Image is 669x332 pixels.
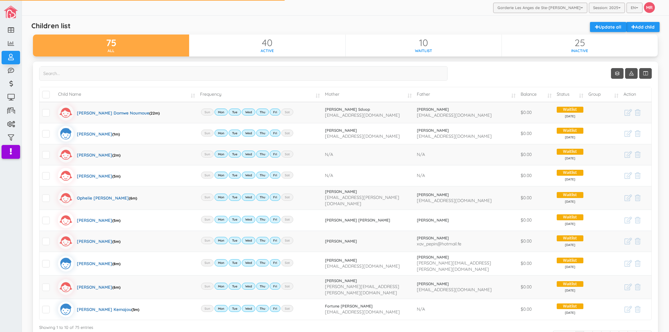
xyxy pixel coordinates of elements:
[281,194,293,201] label: Sat
[242,305,255,312] label: Wed
[58,126,74,142] img: boyicon.svg
[586,87,621,102] td: Group: activate to sort column ascending
[417,254,516,260] a: [PERSON_NAME]
[270,283,280,290] label: Fri
[189,38,345,48] div: 40
[58,233,74,249] img: girlicon.svg
[215,283,228,290] label: Mon
[281,283,293,290] label: Sat
[325,238,412,244] a: [PERSON_NAME]
[325,133,400,139] span: [EMAIL_ADDRESS][DOMAIN_NAME]
[518,165,554,186] td: $0.00
[201,283,214,290] label: Sun
[58,105,74,120] img: girlicon.svg
[557,177,583,182] span: [DATE]
[229,194,241,201] label: Tue
[325,278,412,284] a: [PERSON_NAME]
[518,210,554,231] td: $0.00
[518,186,554,210] td: $0.00
[557,258,583,264] span: Waitlist
[242,259,255,266] label: Wed
[58,168,74,184] img: girlicon.svg
[557,265,583,269] span: [DATE]
[256,172,269,179] label: Thu
[33,38,189,48] div: 75
[270,194,280,201] label: Fri
[322,87,415,102] td: Mother: activate to sort column ascending
[270,259,280,266] label: Fri
[201,194,214,201] label: Sun
[242,194,255,201] label: Wed
[557,114,583,119] span: [DATE]
[557,200,583,204] span: [DATE]
[256,283,269,290] label: Thu
[325,217,412,223] a: [PERSON_NAME] [PERSON_NAME]
[256,305,269,312] label: Thu
[77,302,139,317] div: [PERSON_NAME] Kemajou
[229,130,241,137] label: Tue
[325,309,400,315] span: [EMAIL_ADDRESS][DOMAIN_NAME]
[281,305,293,312] label: Sat
[201,216,214,223] label: Sun
[325,189,412,195] a: [PERSON_NAME]
[518,87,554,102] td: Balance: activate to sort column ascending
[4,6,18,18] img: image
[626,22,660,32] a: Add child
[58,105,160,120] a: [PERSON_NAME] Domwe Noumoue(22m)
[557,214,583,220] span: Waitlist
[554,87,586,102] td: Status: activate to sort column ascending
[215,259,228,266] label: Mon
[215,172,228,179] label: Mon
[322,165,415,186] td: N/A
[270,305,280,312] label: Fri
[417,260,491,272] span: [PERSON_NAME][EMAIL_ADDRESS][PERSON_NAME][DOMAIN_NAME]
[58,212,120,228] a: [PERSON_NAME](5m)
[58,126,120,142] a: [PERSON_NAME](1m)
[417,241,461,247] span: xav_pepin@hotmail.fe
[201,130,214,137] label: Sun
[31,22,71,29] h5: Children list
[557,156,583,161] span: [DATE]
[557,311,583,315] span: [DATE]
[281,151,293,158] label: Sat
[242,216,255,223] label: Wed
[77,105,160,120] div: [PERSON_NAME] Domwe Noumoue
[502,48,658,53] div: Inactive
[270,216,280,223] label: Fri
[557,281,583,287] span: Waitlist
[557,192,583,198] span: Waitlist
[242,283,255,290] label: Wed
[590,22,626,32] a: Update all
[557,303,583,309] span: Waitlist
[325,263,400,269] span: [EMAIL_ADDRESS][DOMAIN_NAME]
[149,111,160,115] span: (22m)
[270,151,280,158] label: Fri
[33,48,189,53] div: All
[325,284,399,296] span: [PERSON_NAME][EMAIL_ADDRESS][PERSON_NAME][DOMAIN_NAME]
[414,165,518,186] td: N/A
[229,216,241,223] label: Tue
[270,237,280,244] label: Fri
[112,239,120,244] span: (5m)
[39,66,448,81] input: Search...
[346,38,502,48] div: 10
[518,102,554,123] td: $0.00
[557,128,583,134] span: Waitlist
[58,212,74,228] img: girlicon.svg
[77,279,120,295] div: [PERSON_NAME]
[518,252,554,275] td: $0.00
[281,259,293,266] label: Sat
[346,48,502,53] div: Waitlist
[201,109,214,115] label: Sun
[131,307,139,312] span: (3m)
[518,123,554,144] td: $0.00
[281,216,293,223] label: Sat
[256,130,269,137] label: Thu
[281,130,293,137] label: Sat
[518,275,554,299] td: $0.00
[201,237,214,244] label: Sun
[77,126,120,142] div: [PERSON_NAME]
[229,237,241,244] label: Tue
[621,87,651,102] td: Action
[256,216,269,223] label: Thu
